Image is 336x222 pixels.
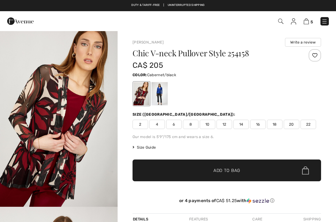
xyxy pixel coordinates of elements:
span: 2 [133,120,148,129]
span: 10 [200,120,215,129]
h1: Chic V-neck Pullover Style 254158 [133,49,290,57]
div: or 4 payments of with [133,198,321,204]
span: Cabernet/black [147,73,176,77]
span: CA$ 51.25 [216,198,237,203]
span: 14 [233,120,249,129]
span: Size Guide [133,145,156,150]
div: Cabernet/black [133,82,150,105]
span: 6 [166,120,182,129]
span: 16 [250,120,266,129]
a: 5 [304,17,313,25]
img: 1ère Avenue [7,15,34,27]
button: Write a review [285,38,321,47]
span: 4 [149,120,165,129]
div: Royal Sapphire 163 [152,82,168,105]
div: Size ([GEOGRAPHIC_DATA]/[GEOGRAPHIC_DATA]): [133,112,236,117]
div: Our model is 5'9"/175 cm and wears a size 6. [133,134,321,140]
img: Search [278,19,283,24]
img: Bag.svg [302,166,309,174]
span: CA$ 205 [133,61,163,70]
span: Add to Bag [213,167,240,174]
button: Add to Bag [133,160,321,181]
span: 18 [267,120,282,129]
img: Menu [321,18,328,25]
span: 8 [183,120,198,129]
span: 12 [217,120,232,129]
span: 5 [310,20,313,24]
span: 20 [284,120,299,129]
span: 22 [301,120,316,129]
div: or 4 payments ofCA$ 51.25withSezzle Click to learn more about Sezzle [133,198,321,206]
span: Color: [133,73,147,77]
img: Shopping Bag [304,18,309,24]
img: Sezzle [247,198,269,204]
a: [PERSON_NAME] [133,40,164,44]
img: My Info [291,18,296,25]
a: 1ère Avenue [7,18,34,24]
